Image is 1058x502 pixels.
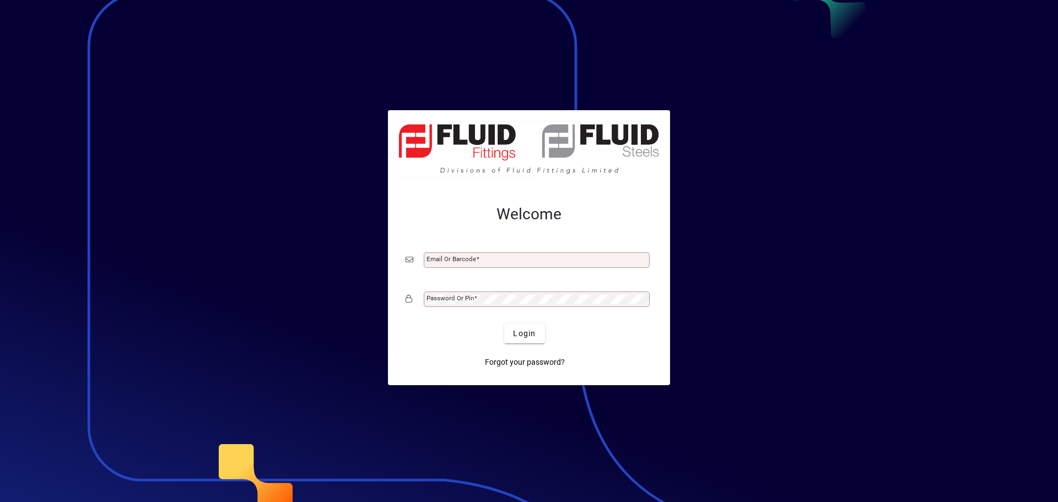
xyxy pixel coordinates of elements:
h2: Welcome [406,205,652,224]
button: Login [504,323,544,343]
mat-label: Email or Barcode [427,255,476,263]
a: Forgot your password? [481,352,569,372]
mat-label: Password or Pin [427,294,474,302]
span: Login [513,328,536,339]
span: Forgot your password? [485,357,565,368]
